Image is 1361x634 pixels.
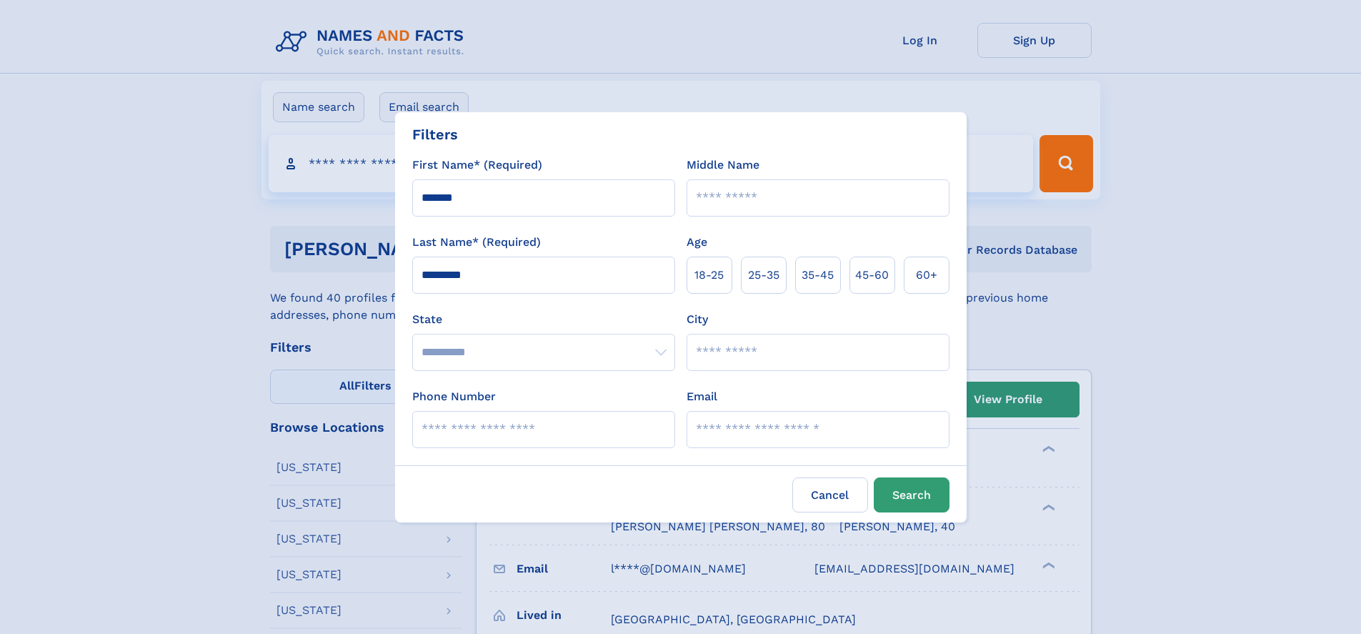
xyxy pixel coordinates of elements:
span: 18‑25 [694,267,724,284]
label: Phone Number [412,388,496,405]
label: Age [687,234,707,251]
label: Cancel [792,477,868,512]
label: Middle Name [687,157,759,174]
button: Search [874,477,949,512]
span: 35‑45 [802,267,834,284]
span: 45‑60 [855,267,889,284]
label: Email [687,388,717,405]
label: State [412,311,675,328]
label: Last Name* (Required) [412,234,541,251]
span: 25‑35 [748,267,779,284]
div: Filters [412,124,458,145]
label: First Name* (Required) [412,157,542,174]
span: 60+ [916,267,937,284]
label: City [687,311,708,328]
